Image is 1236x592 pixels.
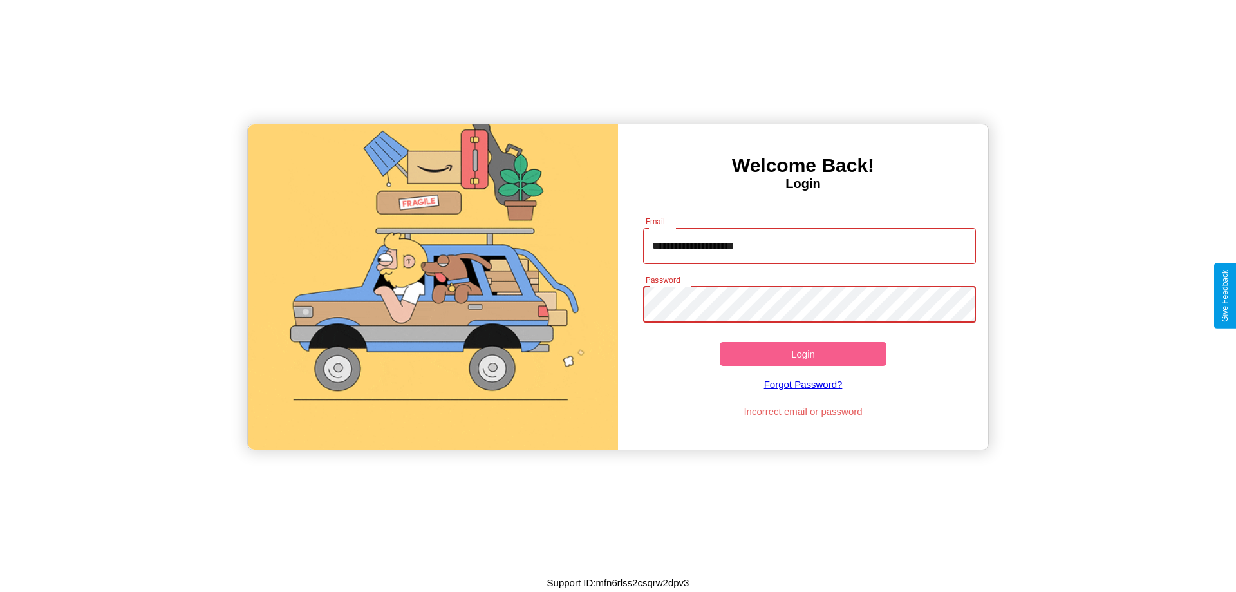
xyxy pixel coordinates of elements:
[637,403,970,420] p: Incorrect email or password
[248,124,618,450] img: gif
[618,177,988,191] h4: Login
[547,574,689,591] p: Support ID: mfn6rlss2csqrw2dpv3
[1221,270,1230,322] div: Give Feedback
[646,274,680,285] label: Password
[646,216,666,227] label: Email
[720,342,886,366] button: Login
[637,366,970,403] a: Forgot Password?
[618,155,988,177] h3: Welcome Back!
